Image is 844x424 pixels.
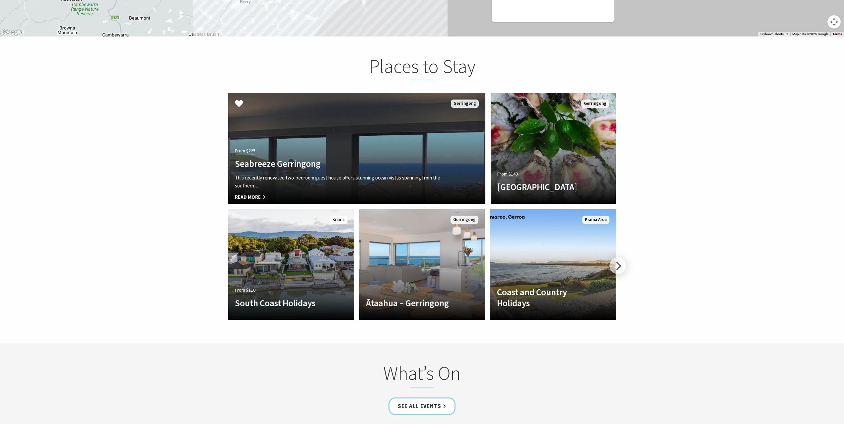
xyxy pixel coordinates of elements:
h4: Seabreeze Gerringong [235,158,440,169]
span: Gerringong [581,100,609,108]
a: From $149 [GEOGRAPHIC_DATA] Gerringong [491,93,616,204]
a: Terms (opens in new tab) [832,32,842,36]
span: Kiama [330,216,347,224]
h4: Ātaahua – Gerringong [366,298,459,308]
img: Google [2,28,24,36]
h4: South Coast Holidays [235,298,328,308]
span: Kiama Area [582,216,609,224]
span: Map data ©2025 Google [792,32,828,36]
a: Another Image Used Ātaahua – Gerringong Gerringong [359,209,485,320]
span: From $110 [235,286,255,294]
a: Another Image Used From $110 South Coast Holidays Kiama [228,209,354,320]
a: See all Events [388,397,456,415]
a: Open this area in Google Maps (opens a new window) [2,28,24,36]
span: Gerringong [451,216,478,224]
p: This recently renovated two-bedroom guest house offers stunning ocean vistas spanning from the so... [235,174,440,190]
button: Click to Favourite Seabreeze Gerringong [228,93,250,115]
span: Gerringong [451,100,479,108]
a: From $225 Seabreeze Gerringong This recently renovated two-bedroom guest house offers stunning oc... [228,93,485,204]
span: From $225 [235,147,255,155]
h4: [GEOGRAPHIC_DATA] [497,181,590,192]
button: Keyboard shortcuts [760,32,788,36]
h2: Places to Stay [292,55,552,81]
a: Another Image Used Coast and Country Holidays Kiama Area [490,209,616,320]
h2: What’s On [292,362,552,388]
span: Read More [235,193,440,201]
button: Map camera controls [827,15,841,29]
span: From $149 [497,170,518,178]
h4: Coast and Country Holidays [497,287,591,308]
